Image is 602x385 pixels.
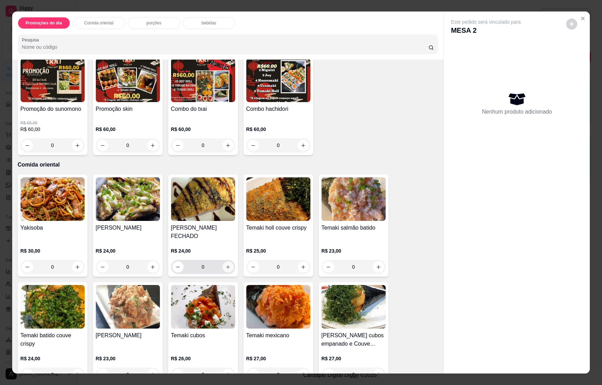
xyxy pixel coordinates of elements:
img: product-image [171,177,235,221]
button: decrease-product-quantity [172,140,184,151]
p: R$ 60,00 [21,126,85,133]
button: increase-product-quantity [298,369,309,380]
button: decrease-product-quantity [248,369,259,380]
p: R$ 60,00 [246,126,310,133]
p: R$ 23,00 [96,355,160,362]
p: Comida oriental [84,20,114,26]
h4: Yakisoba [21,224,85,232]
h4: Temaki holl couve crispy [246,224,310,232]
label: Pesquisa [22,37,41,43]
button: Close [577,13,588,24]
h4: Promoção skin [96,105,160,113]
h4: [PERSON_NAME] [96,331,160,340]
button: increase-product-quantity [147,261,159,272]
p: R$ 24,00 [171,247,235,254]
button: increase-product-quantity [72,140,83,151]
p: MESA 2 [451,25,520,35]
p: Comida oriental [18,161,438,169]
button: increase-product-quantity [223,369,234,380]
button: decrease-product-quantity [172,369,184,380]
button: increase-product-quantity [147,140,159,151]
button: decrease-product-quantity [566,18,577,30]
h4: Combo do txai [171,105,235,113]
h4: [PERSON_NAME] cubos empanado e Couve crispy [322,331,386,348]
img: product-image [21,59,85,102]
p: R$ 26,00 [171,355,235,362]
input: Pesquisa [22,44,429,51]
button: increase-product-quantity [72,261,83,272]
img: product-image [171,59,235,102]
img: product-image [21,285,85,329]
img: product-image [21,177,85,221]
button: decrease-product-quantity [97,261,108,272]
h4: Combo hachidori [246,105,310,113]
h4: [PERSON_NAME] FECHADO [171,224,235,240]
h4: Temaki batido couve crispy [21,331,85,348]
img: product-image [322,285,386,329]
img: product-image [171,285,235,329]
button: increase-product-quantity [373,369,384,380]
p: R$ 65,00 [21,120,85,126]
button: increase-product-quantity [223,261,234,272]
p: Este pedido será vinculado para [451,18,520,25]
button: increase-product-quantity [147,369,159,380]
button: decrease-product-quantity [248,140,259,151]
img: product-image [96,59,160,102]
button: increase-product-quantity [373,261,384,272]
button: increase-product-quantity [223,140,234,151]
h4: Temaki mexicano [246,331,310,340]
p: bebidas [202,20,216,26]
button: decrease-product-quantity [248,261,259,272]
button: increase-product-quantity [298,261,309,272]
p: Nenhum produto adicionado [482,108,552,116]
p: Promoções do dia [26,20,62,26]
button: decrease-product-quantity [22,140,33,151]
img: product-image [96,177,160,221]
button: increase-product-quantity [298,140,309,151]
p: R$ 24,00 [21,355,85,362]
button: decrease-product-quantity [172,261,184,272]
img: product-image [96,285,160,329]
button: decrease-product-quantity [97,140,108,151]
p: R$ 27,00 [322,355,386,362]
h4: Promoção do sunomono [21,105,85,113]
button: decrease-product-quantity [323,369,334,380]
button: decrease-product-quantity [22,261,33,272]
img: product-image [246,59,310,102]
p: R$ 24,00 [96,247,160,254]
h4: [PERSON_NAME] [96,224,160,232]
p: R$ 30,00 [21,247,85,254]
p: R$ 23,00 [322,247,386,254]
img: product-image [246,177,310,221]
button: decrease-product-quantity [323,261,334,272]
h4: Temaki salmão batido [322,224,386,232]
p: R$ 60,00 [96,126,160,133]
p: R$ 25,00 [246,247,310,254]
button: increase-product-quantity [72,369,83,380]
button: decrease-product-quantity [97,369,108,380]
img: product-image [322,177,386,221]
p: R$ 27,00 [246,355,310,362]
p: R$ 60,00 [171,126,235,133]
button: decrease-product-quantity [22,369,33,380]
p: porções [146,20,161,26]
img: product-image [246,285,310,329]
h4: Temaki cubos [171,331,235,340]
